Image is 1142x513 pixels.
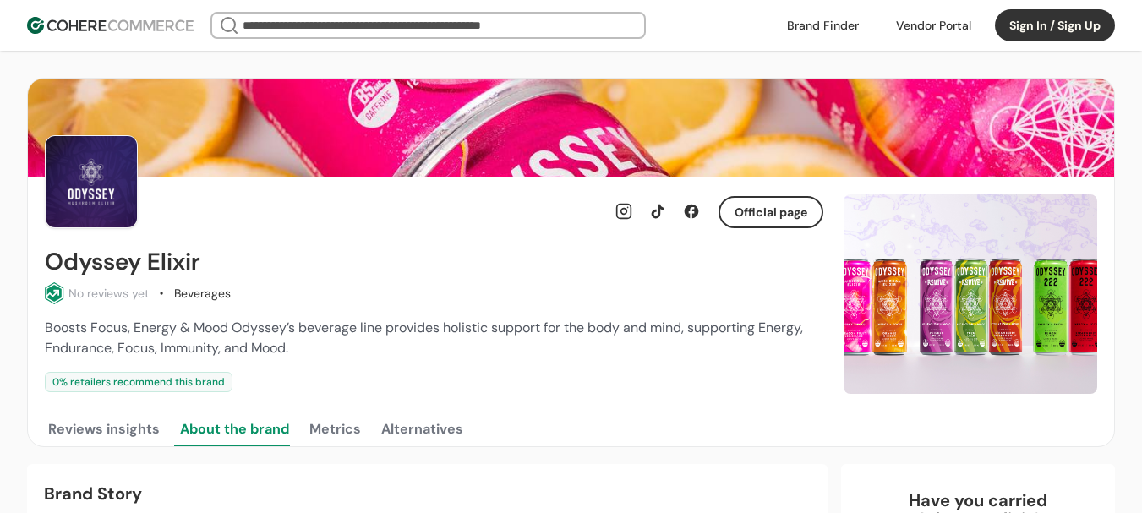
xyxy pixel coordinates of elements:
[844,194,1097,394] div: Carousel
[45,319,803,357] span: Boosts Focus, Energy & Mood Odyssey’s beverage line provides holistic support for the body and mi...
[177,412,292,446] button: About the brand
[844,194,1097,394] div: Slide 1
[378,412,467,446] button: Alternatives
[45,372,232,392] div: 0 % retailers recommend this brand
[174,285,231,303] div: Beverages
[27,17,194,34] img: Cohere Logo
[844,194,1097,394] img: Slide 0
[44,481,811,506] div: Brand Story
[995,9,1115,41] button: Sign In / Sign Up
[45,135,138,228] img: Brand Photo
[45,248,200,276] h2: Odyssey Elixir
[45,412,163,446] button: Reviews insights
[68,285,149,303] div: No reviews yet
[306,412,364,446] button: Metrics
[719,196,823,228] button: Official page
[28,79,1114,177] img: Brand cover image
